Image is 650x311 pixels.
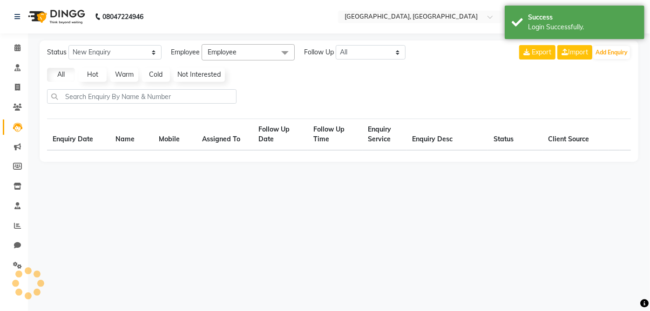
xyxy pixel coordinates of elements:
[528,13,637,22] div: Success
[406,119,488,151] th: Enquiry Desc
[253,119,308,151] th: Follow Up Date
[102,4,143,30] b: 08047224946
[196,119,253,151] th: Assigned To
[308,119,363,151] th: Follow Up Time
[153,119,197,151] th: Mobile
[519,45,555,60] button: Export
[47,47,67,57] span: Status
[304,47,334,57] span: Follow Up
[557,45,592,60] a: Import
[79,68,107,82] a: Hot
[24,4,88,30] img: logo
[110,68,138,82] a: Warm
[142,68,170,82] a: Cold
[528,22,637,32] div: Login Successfully.
[532,48,551,56] span: Export
[47,119,110,151] th: Enquiry Date
[542,119,597,151] th: Client Source
[171,47,200,57] span: Employee
[208,48,237,56] span: Employee
[593,46,630,59] button: Add Enquiry
[488,119,542,151] th: Status
[47,89,237,104] input: Search Enquiry By Name & Number
[110,119,153,151] th: Name
[363,119,407,151] th: Enquiry Service
[174,68,225,82] a: Not Interested
[47,68,75,82] a: All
